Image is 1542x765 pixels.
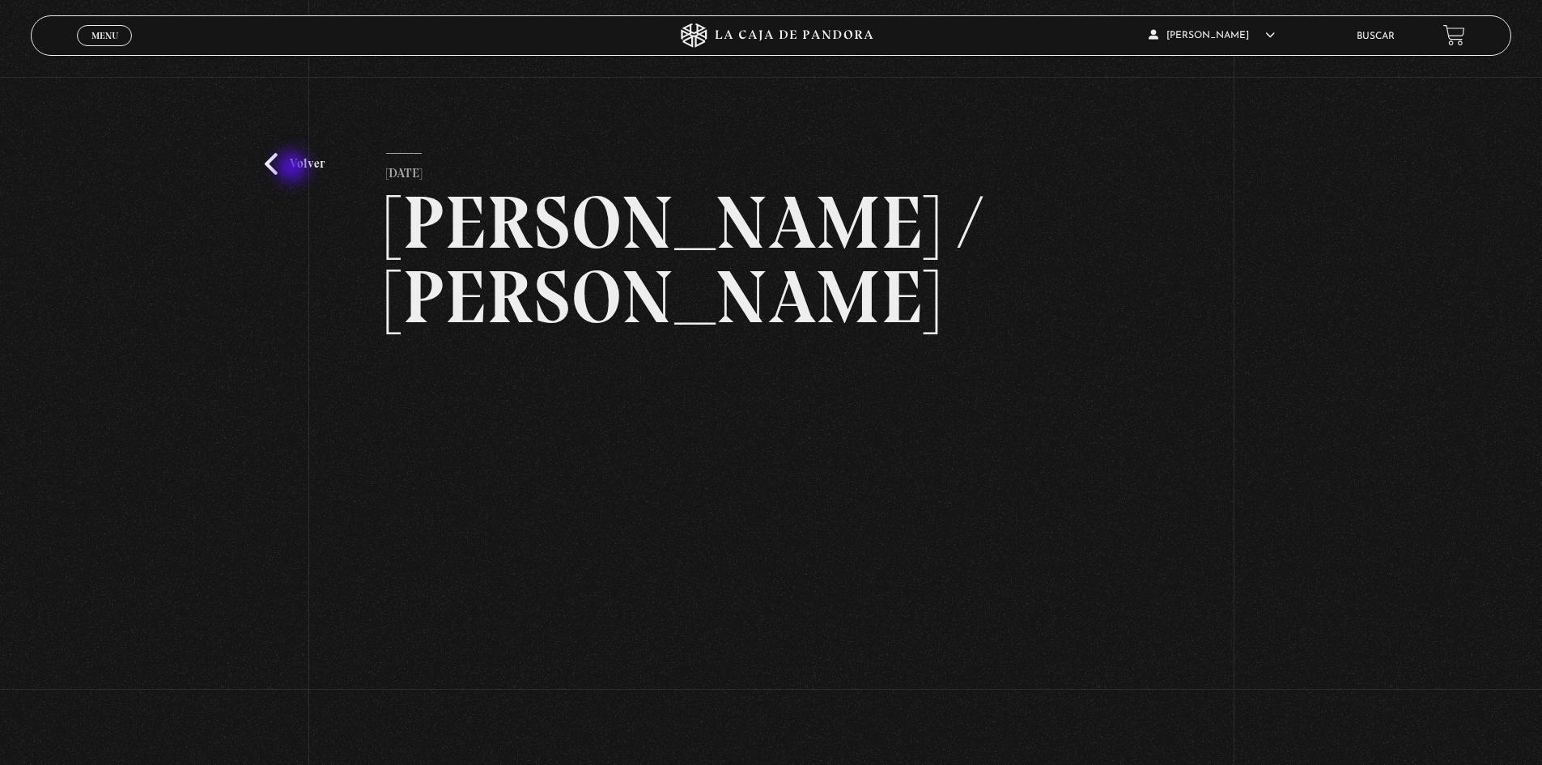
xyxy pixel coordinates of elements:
[386,185,1156,334] h2: [PERSON_NAME] / [PERSON_NAME]
[265,153,325,175] a: Volver
[1357,32,1395,41] a: Buscar
[1149,31,1275,40] span: [PERSON_NAME]
[1443,24,1465,46] a: View your shopping cart
[386,153,422,185] p: [DATE]
[86,45,124,56] span: Cerrar
[91,31,118,40] span: Menu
